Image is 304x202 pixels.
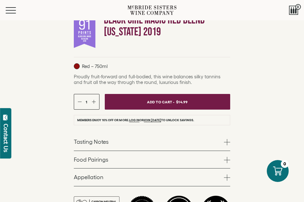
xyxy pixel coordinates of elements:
span: 0 [295,4,301,10]
div: Contact Us [3,124,9,152]
div: 0 [281,160,289,168]
a: Appellation [74,168,230,186]
span: Add To Cart - [147,97,175,106]
a: Log in [129,118,139,122]
span: Proudly fruit-forward and full-bodied, this wine balances silky tannins and fruit all the way thr... [74,74,220,85]
a: Tasting Notes [74,133,230,151]
p: Red – 750ml [74,63,108,69]
a: Food Pairings [74,151,230,168]
button: Mobile Menu Trigger [6,7,28,13]
button: Add To Cart - $14.99 [105,94,230,110]
h1: Black Girl Magic Red Blend [US_STATE] 2019 [104,14,230,38]
li: Members enjoy 10% off or more. or to unlock savings. [74,115,230,125]
span: $14.99 [176,97,188,106]
a: join [DATE] [144,118,161,122]
span: 1 [86,100,87,104]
